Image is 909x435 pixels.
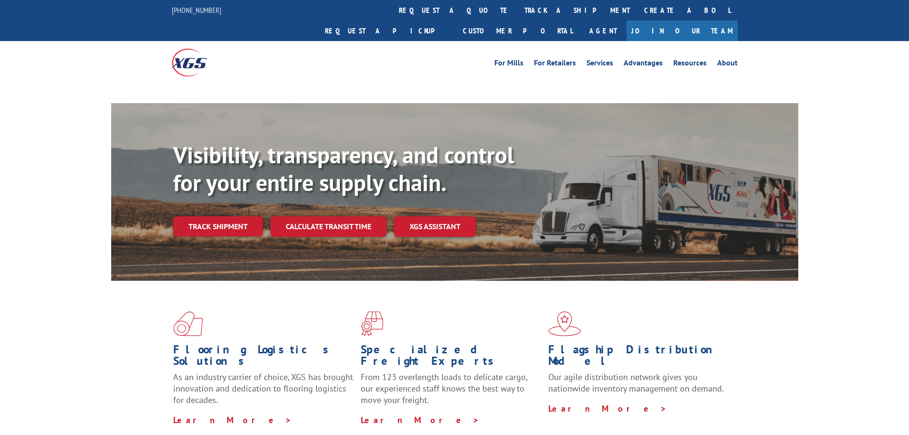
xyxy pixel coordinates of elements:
[624,59,663,70] a: Advantages
[494,59,523,70] a: For Mills
[318,21,456,41] a: Request a pickup
[361,344,541,371] h1: Specialized Freight Experts
[173,414,292,425] a: Learn More >
[173,140,514,197] b: Visibility, transparency, and control for your entire supply chain.
[173,344,354,371] h1: Flooring Logistics Solutions
[361,371,541,414] p: From 123 overlength loads to delicate cargo, our experienced staff knows the best way to move you...
[673,59,707,70] a: Resources
[361,311,383,336] img: xgs-icon-focused-on-flooring-red
[456,21,580,41] a: Customer Portal
[717,59,738,70] a: About
[173,371,353,405] span: As an industry carrier of choice, XGS has brought innovation and dedication to flooring logistics...
[534,59,576,70] a: For Retailers
[580,21,627,41] a: Agent
[627,21,738,41] a: Join Our Team
[548,344,729,371] h1: Flagship Distribution Model
[172,5,221,15] a: [PHONE_NUMBER]
[173,311,203,336] img: xgs-icon-total-supply-chain-intelligence-red
[271,216,387,237] a: Calculate transit time
[394,216,476,237] a: XGS ASSISTANT
[548,371,724,394] span: Our agile distribution network gives you nationwide inventory management on demand.
[548,403,667,414] a: Learn More >
[173,216,263,236] a: Track shipment
[548,311,581,336] img: xgs-icon-flagship-distribution-model-red
[361,414,480,425] a: Learn More >
[586,59,613,70] a: Services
